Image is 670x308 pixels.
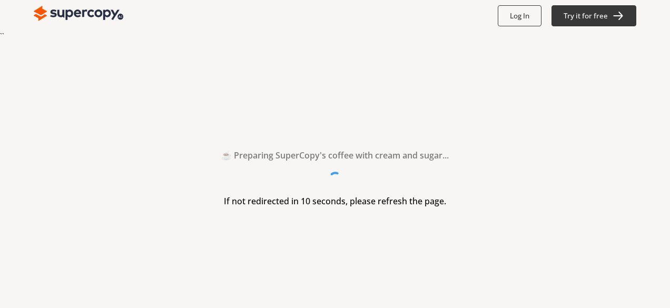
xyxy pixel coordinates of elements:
button: Try it for free [551,5,637,26]
b: Log In [510,11,529,21]
b: Try it for free [564,11,608,21]
h2: ☕ Preparing SuperCopy's coffee with cream and sugar... [221,147,449,163]
button: Log In [498,5,541,26]
img: Close [34,3,123,24]
h3: If not redirected in 10 seconds, please refresh the page. [224,193,446,209]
